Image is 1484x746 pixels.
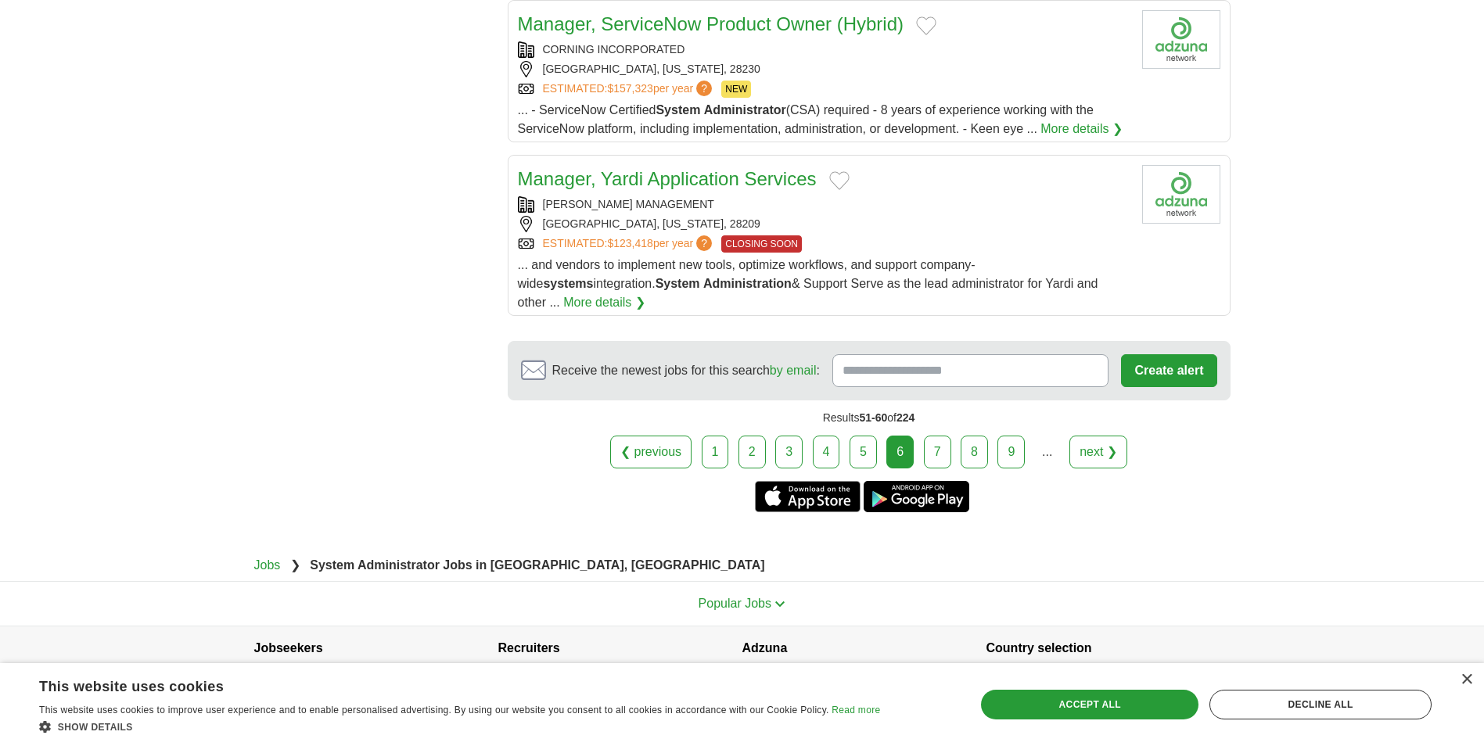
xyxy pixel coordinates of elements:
a: ESTIMATED:$157,323per year? [543,81,716,98]
h4: Country selection [986,626,1231,670]
a: 2 [738,436,766,468]
span: CLOSING SOON [721,235,802,253]
span: This website uses cookies to improve user experience and to enable personalised advertising. By u... [39,705,829,716]
a: ESTIMATED:$123,418per year? [543,235,716,253]
button: Add to favorite jobs [916,16,936,35]
div: ... [1032,436,1063,468]
span: 224 [897,411,914,424]
a: Jobs [254,558,281,572]
span: ❯ [290,558,300,572]
span: ... - ServiceNow Certified (CSA) required - 8 years of experience working with the ServiceNow pla... [518,103,1094,135]
strong: Administration [703,277,792,290]
div: [GEOGRAPHIC_DATA], [US_STATE], 28209 [518,216,1130,232]
span: Popular Jobs [699,597,771,610]
span: ? [696,235,712,251]
div: Show details [39,719,880,734]
a: 9 [997,436,1025,468]
a: 3 [775,436,803,468]
div: CORNING INCORPORATED [518,41,1130,58]
div: [PERSON_NAME] MANAGEMENT [518,196,1130,213]
span: $123,418 [607,237,652,249]
a: 4 [813,436,840,468]
a: 8 [961,436,988,468]
strong: System Administrator Jobs in [GEOGRAPHIC_DATA], [GEOGRAPHIC_DATA] [310,558,764,572]
div: 6 [886,436,914,468]
a: Manager, ServiceNow Product Owner (Hybrid) [518,13,904,34]
img: Company logo [1142,165,1220,224]
button: Create alert [1121,354,1216,387]
strong: systems [543,277,593,290]
span: Receive the newest jobs for this search : [552,361,820,380]
a: Read more, opens a new window [832,705,880,716]
a: Get the Android app [864,481,969,512]
strong: System [656,277,700,290]
span: 51-60 [859,411,887,424]
div: Decline all [1209,690,1432,719]
div: Accept all [981,690,1198,719]
button: Add to favorite jobs [829,171,850,190]
div: Close [1461,674,1472,686]
a: 5 [850,436,877,468]
span: ? [696,81,712,96]
a: Get the iPhone app [755,481,861,512]
div: [GEOGRAPHIC_DATA], [US_STATE], 28230 [518,61,1130,77]
strong: Administrator [704,103,786,117]
span: Show details [58,722,133,733]
a: ❮ previous [610,436,692,468]
a: by email [770,364,817,377]
span: ... and vendors to implement new tools, optimize workflows, and support company-wide integration.... [518,258,1098,309]
a: 7 [924,436,951,468]
a: 1 [702,436,729,468]
span: $157,323 [607,82,652,95]
img: Company logo [1142,10,1220,69]
a: More details ❯ [563,293,645,312]
div: Results of [508,400,1231,436]
img: toggle icon [774,601,785,608]
a: next ❯ [1069,436,1127,468]
a: More details ❯ [1040,120,1123,138]
div: This website uses cookies [39,672,841,696]
strong: System [656,103,700,117]
span: NEW [721,81,751,98]
a: Manager, Yardi Application Services [518,168,817,189]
